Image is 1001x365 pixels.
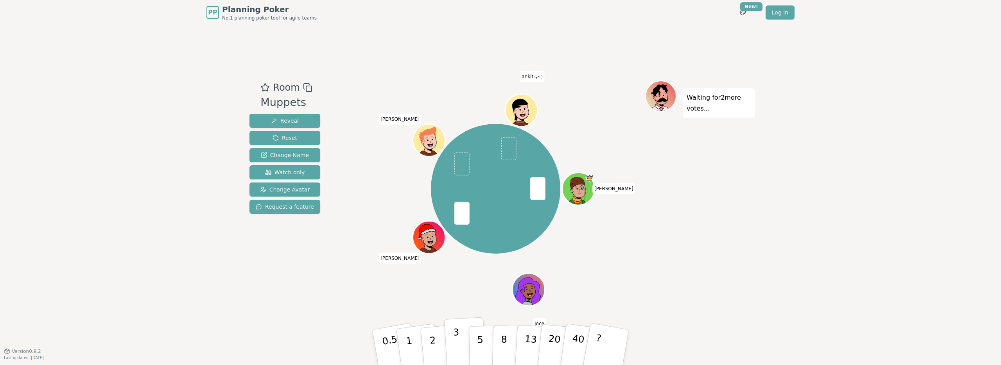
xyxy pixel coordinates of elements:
button: Reveal [249,114,320,128]
a: Log in [766,5,795,20]
span: (you) [533,75,543,79]
span: Reveal [271,117,299,125]
button: Watch only [249,165,320,179]
span: Change Name [261,151,309,159]
span: PP [208,8,217,17]
span: Click to change your name [520,71,544,82]
span: Click to change your name [592,183,635,194]
span: Request a feature [256,203,314,211]
button: Add as favourite [260,81,270,95]
span: Reset [273,134,297,142]
a: PPPlanning PokerNo.1 planning poker tool for agile teams [206,4,317,21]
button: Change Avatar [249,182,320,197]
button: New! [736,5,750,20]
span: Planning Poker [222,4,317,15]
button: Change Name [249,148,320,162]
span: Click to change your name [379,252,422,263]
span: Click to change your name [379,114,422,125]
button: Reset [249,131,320,145]
span: Gurjot is the host [585,174,594,182]
button: Click to change your avatar [506,95,536,125]
div: New! [740,2,762,11]
button: Request a feature [249,200,320,214]
span: Last updated: [DATE] [4,356,44,360]
p: Waiting for 2 more votes... [687,92,751,114]
span: Version 0.9.2 [12,348,41,354]
span: Room [273,81,300,95]
span: No.1 planning poker tool for agile teams [222,15,317,21]
div: Muppets [260,95,312,111]
span: Click to change your name [533,318,546,329]
span: Change Avatar [260,186,310,193]
button: Version0.9.2 [4,348,41,354]
span: Watch only [265,168,305,176]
